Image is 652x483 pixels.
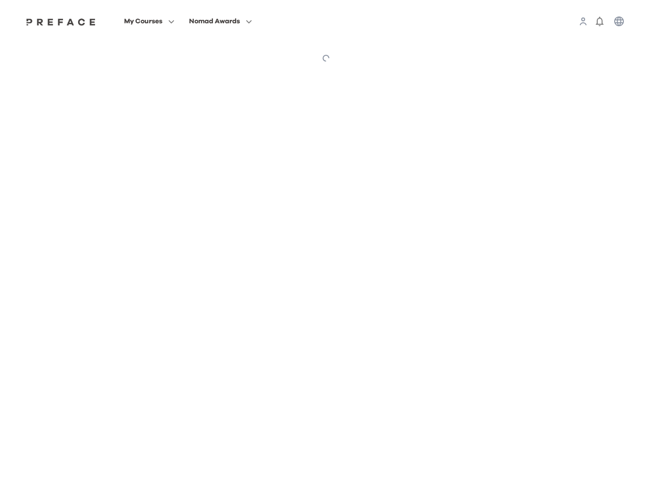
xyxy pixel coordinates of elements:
a: Preface Logo [24,17,98,25]
img: Preface Logo [24,18,98,26]
span: Nomad Awards [189,16,240,27]
button: Nomad Awards [186,15,255,28]
span: My Courses [124,16,162,27]
button: My Courses [121,15,177,28]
